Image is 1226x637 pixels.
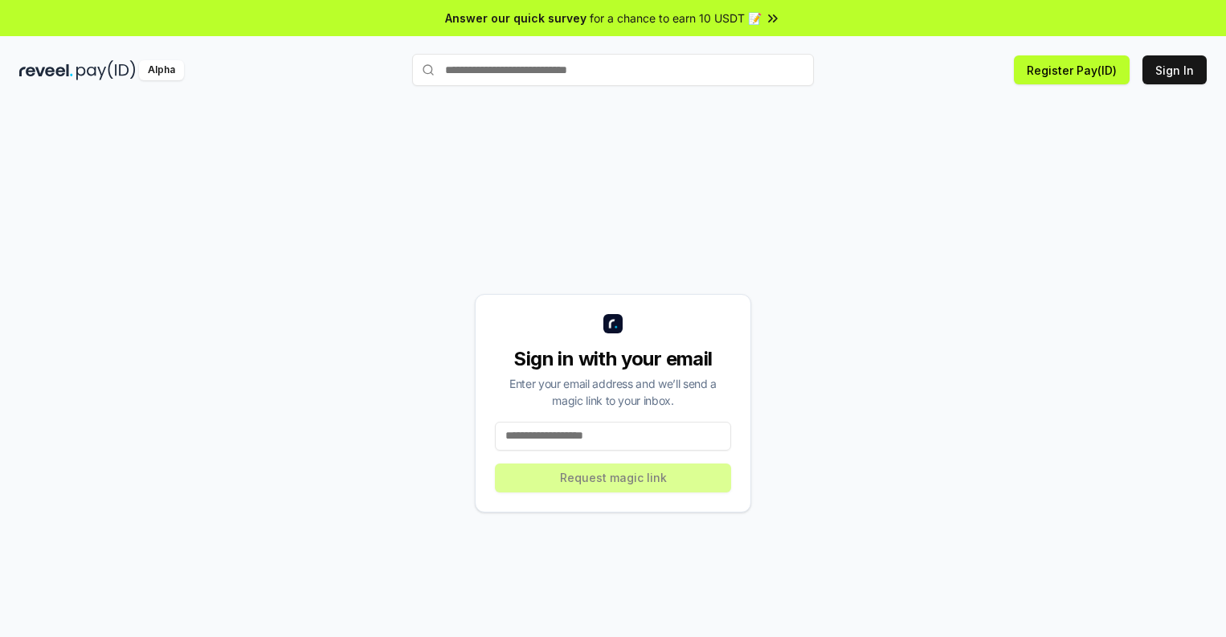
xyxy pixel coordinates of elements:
img: logo_small [603,314,623,333]
div: Alpha [139,60,184,80]
div: Sign in with your email [495,346,731,372]
span: Answer our quick survey [445,10,586,27]
button: Register Pay(ID) [1014,55,1130,84]
span: for a chance to earn 10 USDT 📝 [590,10,762,27]
img: pay_id [76,60,136,80]
img: reveel_dark [19,60,73,80]
button: Sign In [1142,55,1207,84]
div: Enter your email address and we’ll send a magic link to your inbox. [495,375,731,409]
